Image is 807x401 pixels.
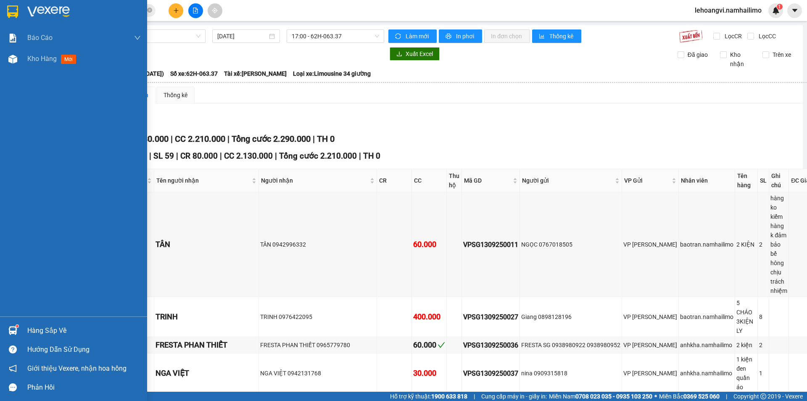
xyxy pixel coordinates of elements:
div: 60.000 [413,339,445,351]
td: TÂN [154,192,259,297]
span: aim [212,8,218,13]
span: | [359,151,361,161]
th: CC [412,169,447,192]
button: In đơn chọn [484,29,530,43]
span: TH 0 [363,151,380,161]
span: Tổng cước 2.290.000 [232,134,311,144]
div: nina 0909315818 [521,369,620,378]
td: VPSG1309250011 [462,192,520,297]
img: icon-new-feature [772,7,780,14]
span: CR 80.000 [180,151,218,161]
div: 8 [759,312,767,321]
span: message [9,383,17,391]
span: Người gửi [522,176,613,185]
span: Số xe: 62H-063.37 [170,69,218,78]
span: Tên người nhận [156,176,250,185]
span: Kho nhận [727,50,756,69]
span: | [149,151,151,161]
div: 400.000 [413,311,445,323]
div: VPSG1309250037 [463,368,518,379]
sup: 1 [16,325,18,327]
div: TRINH [156,311,257,323]
button: plus [169,3,183,18]
div: hàng ko kiểm hàng k đảm bảo bể hông chịu trách nhiệm [770,194,787,295]
span: mới [61,55,76,64]
div: Giang 0898128196 [521,312,620,321]
div: baotran.namhailimo [680,312,733,321]
td: TRINH [154,297,259,337]
div: 2 [759,240,767,249]
span: Báo cáo [27,32,53,43]
div: 1 kiện đen quần áo [736,355,756,392]
span: CC 2.210.000 [175,134,225,144]
div: 2 KIỆN [736,240,756,249]
sup: 1 [777,4,783,10]
div: VPSG1309250027 [463,312,518,322]
div: VP [PERSON_NAME] [623,369,677,378]
span: | [176,151,178,161]
div: Hướng dẫn sử dụng [27,343,141,356]
th: Thu hộ [447,169,462,192]
div: Thống kê [164,90,187,100]
span: Miền Nam [549,392,652,401]
span: Trên xe [769,50,794,59]
div: anhkha.namhailimo [680,340,733,350]
div: 5 CHÁO 3KIỆN LY [736,298,756,335]
div: Hàng sắp về [27,324,141,337]
td: NGA VIỆT [154,353,259,393]
span: Tổng cước 2.210.000 [279,151,357,161]
img: 9k= [679,29,703,43]
span: SL 59 [153,151,174,161]
span: caret-down [791,7,799,14]
img: warehouse-icon [8,55,17,64]
span: Giới thiệu Vexere, nhận hoa hồng [27,363,127,374]
div: 60.000 [413,239,445,250]
th: SL [758,169,769,192]
div: baotran.namhailimo [680,240,733,249]
span: Xuất Excel [406,49,433,58]
span: notification [9,364,17,372]
span: lehoangvi.namhailimo [688,5,768,16]
span: download [396,51,402,58]
span: CC 2.130.000 [224,151,273,161]
span: Lọc CC [755,32,777,41]
span: | [474,392,475,401]
span: | [171,134,173,144]
span: question-circle [9,345,17,353]
button: file-add [188,3,203,18]
span: In phơi [456,32,475,41]
div: VP [PERSON_NAME] [623,240,677,249]
span: Hỗ trợ kỹ thuật: [390,392,467,401]
span: | [227,134,229,144]
span: | [220,151,222,161]
strong: 1900 633 818 [431,393,467,400]
button: printerIn phơi [439,29,482,43]
span: | [275,151,277,161]
span: Tài xế: [PERSON_NAME] [224,69,287,78]
span: bar-chart [539,33,546,40]
td: FRESTA PHAN THIẾT [154,337,259,353]
div: VP [PERSON_NAME] [623,340,677,350]
th: CR [377,169,412,192]
div: TRINH 0976422095 [260,312,375,321]
span: check [438,341,445,349]
button: aim [208,3,222,18]
div: 2 [759,340,767,350]
span: down [134,35,141,41]
th: Tên hàng [735,169,758,192]
div: VPSG1309250036 [463,340,518,351]
span: Làm mới [406,32,430,41]
td: VPSG1309250037 [462,353,520,393]
div: Phản hồi [27,381,141,394]
span: Cung cấp máy in - giấy in: [481,392,547,401]
button: caret-down [787,3,802,18]
td: VPSG1309250027 [462,297,520,337]
span: Đã giao [684,50,711,59]
img: solution-icon [8,34,17,42]
div: anhkha.namhailimo [680,369,733,378]
td: VP Phạm Ngũ Lão [622,353,679,393]
td: VP Phạm Ngũ Lão [622,337,679,353]
th: Nhân viên [679,169,735,192]
th: Ghi chú [769,169,789,192]
span: sync [395,33,402,40]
